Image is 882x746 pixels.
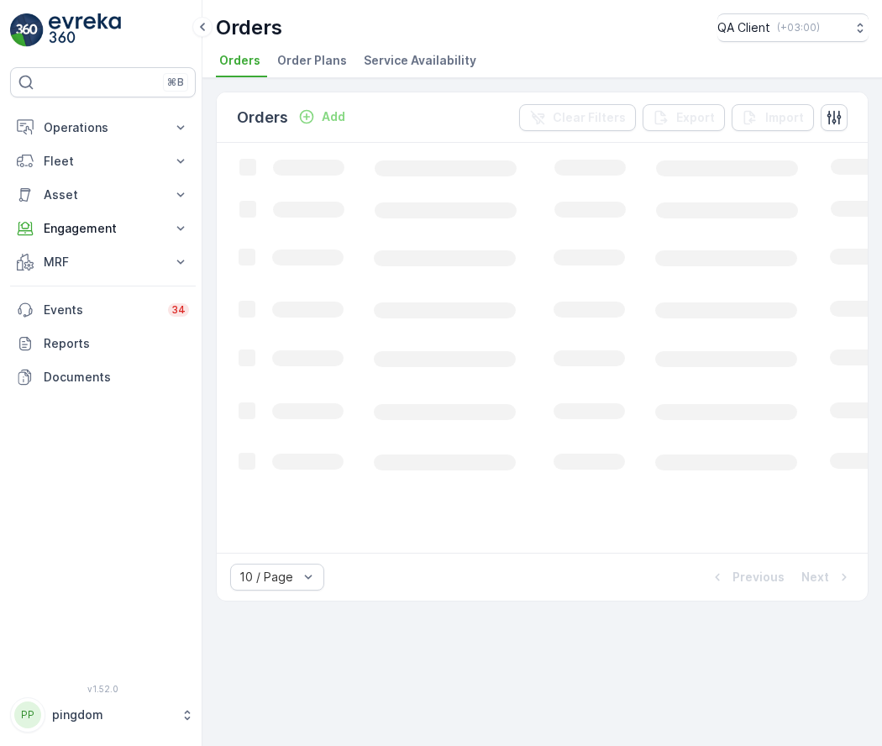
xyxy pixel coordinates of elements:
[44,369,189,386] p: Documents
[171,303,186,317] p: 34
[10,327,196,360] a: Reports
[717,19,770,36] p: QA Client
[44,153,162,170] p: Fleet
[10,212,196,245] button: Engagement
[237,106,288,129] p: Orders
[732,104,814,131] button: Import
[10,360,196,394] a: Documents
[322,108,345,125] p: Add
[216,14,282,41] p: Orders
[676,109,715,126] p: Export
[10,245,196,279] button: MRF
[519,104,636,131] button: Clear Filters
[277,52,347,69] span: Order Plans
[44,186,162,203] p: Asset
[765,109,804,126] p: Import
[14,701,41,728] div: PP
[732,569,785,586] p: Previous
[10,293,196,327] a: Events34
[643,104,725,131] button: Export
[553,109,626,126] p: Clear Filters
[44,119,162,136] p: Operations
[10,144,196,178] button: Fleet
[800,567,854,587] button: Next
[364,52,476,69] span: Service Availability
[801,569,829,586] p: Next
[44,302,158,318] p: Events
[52,707,172,723] p: pingdom
[10,697,196,733] button: PPpingdom
[44,254,162,271] p: MRF
[49,13,121,47] img: logo_light-DOdMpM7g.png
[10,111,196,144] button: Operations
[167,76,184,89] p: ⌘B
[219,52,260,69] span: Orders
[291,107,352,127] button: Add
[10,13,44,47] img: logo
[707,567,786,587] button: Previous
[44,335,189,352] p: Reports
[10,178,196,212] button: Asset
[717,13,869,42] button: QA Client(+03:00)
[777,21,820,34] p: ( +03:00 )
[44,220,162,237] p: Engagement
[10,684,196,694] span: v 1.52.0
